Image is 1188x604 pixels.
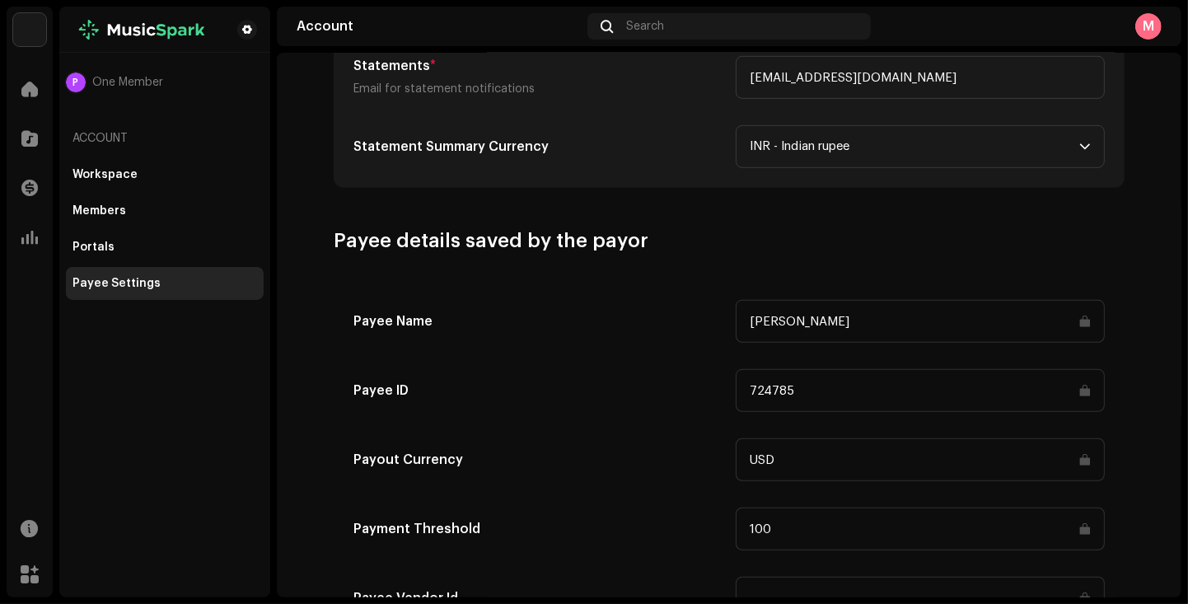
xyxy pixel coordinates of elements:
[353,450,723,470] h5: Payout Currency
[353,137,723,157] h5: Statement Summary Currency
[66,73,86,92] div: P
[353,519,723,539] h5: Payment Threshold
[72,204,126,218] div: Members
[353,56,723,76] h5: Statements
[66,194,264,227] re-m-nav-item: Members
[66,119,264,158] re-a-nav-header: Account
[72,20,211,40] img: b012e8be-3435-4c6f-a0fa-ef5940768437
[72,277,161,290] div: Payee Settings
[353,79,723,99] p: Email for statement notifications
[736,508,1105,550] input: 0
[353,381,723,400] h5: Payee ID
[353,311,723,331] h5: Payee Name
[736,369,1105,412] input: —
[92,76,163,89] span: One Member
[334,227,1125,254] h3: Payee details saved by the payor
[1135,13,1162,40] div: M
[736,56,1105,99] input: Enter email
[66,267,264,300] re-m-nav-item: Payee Settings
[72,168,138,181] div: Workspace
[297,20,581,33] div: Account
[1079,126,1091,167] div: dropdown trigger
[626,20,664,33] span: Search
[66,158,264,191] re-m-nav-item: Workspace
[72,241,115,254] div: Portals
[66,231,264,264] re-m-nav-item: Portals
[13,13,46,46] img: bc4c4277-71b2-49c5-abdf-ca4e9d31f9c1
[750,126,1079,167] span: INR - Indian rupee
